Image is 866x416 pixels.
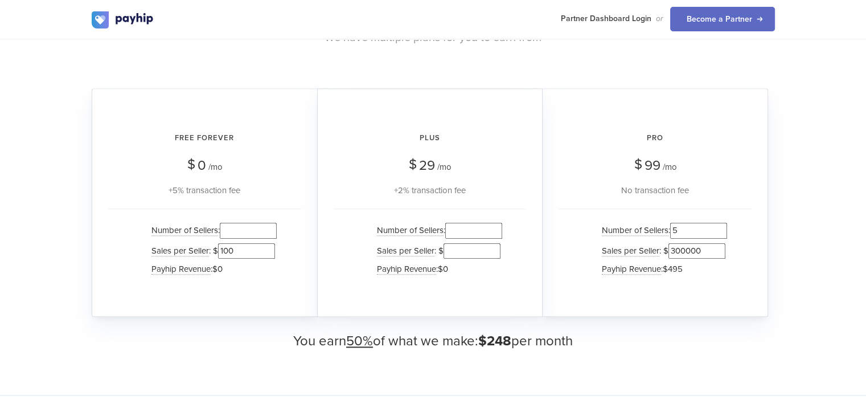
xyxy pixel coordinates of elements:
span: 29 [419,157,435,174]
span: Payhip Revenue [602,264,661,275]
u: 50% [346,333,373,349]
a: Become a Partner [670,7,775,31]
h2: Plus [334,123,526,153]
li: : $ [146,241,277,261]
span: $ [634,152,642,177]
span: Sales per Seller [151,246,209,256]
span: $ [409,152,417,177]
span: $ [187,152,195,177]
h2: Free Forever [108,123,301,153]
span: /mo [208,162,223,172]
span: Sales per Seller [602,246,659,256]
span: $495 [663,264,683,274]
div: +5% transaction fee [108,183,301,197]
h2: Pro [559,123,752,153]
li: : [371,261,502,278]
span: /mo [663,162,677,172]
li: : [146,261,277,278]
span: Number of Sellers [377,225,444,236]
span: Payhip Revenue [377,264,436,275]
img: logo.svg [92,11,154,28]
li: : $ [371,241,502,261]
span: /mo [437,162,452,172]
li: : [371,221,502,240]
li: : [596,261,727,278]
span: Number of Sellers [602,225,668,236]
span: Number of Sellers [151,225,218,236]
span: $0 [212,264,223,274]
div: No transaction fee [559,183,752,197]
span: 0 [198,157,206,174]
span: $248 [478,333,511,349]
span: Sales per Seller [377,246,434,256]
li: : [596,221,727,240]
div: +2% transaction fee [334,183,526,197]
span: 99 [645,157,660,174]
li: : [146,221,277,240]
li: : $ [596,241,727,261]
h3: You earn of what we make: per month [92,334,775,349]
span: $0 [438,264,448,274]
span: Payhip Revenue [151,264,211,275]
